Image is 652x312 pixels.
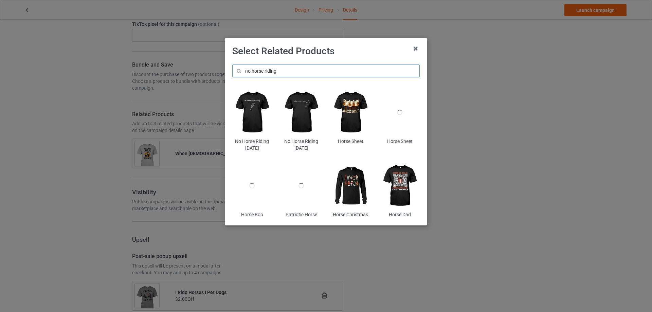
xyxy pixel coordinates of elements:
[282,212,321,218] div: Patriotic Horse
[282,138,321,151] div: No Horse Riding [DATE]
[232,138,272,151] div: No Horse Riding [DATE]
[232,212,272,218] div: Horse Boo
[232,45,420,57] h1: Select Related Products
[380,212,420,218] div: Horse Dad
[380,138,420,145] div: Horse Sheet
[331,212,370,218] div: Horse Christmas
[232,65,420,77] input: no horse r
[331,138,370,145] div: Horse Sheet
